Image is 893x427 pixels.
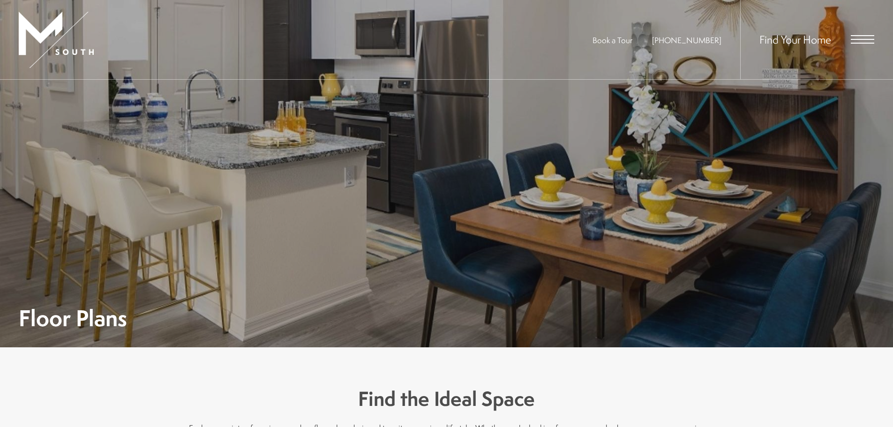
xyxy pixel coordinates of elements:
h1: Floor Plans [19,307,127,329]
a: Find Your Home [759,32,831,47]
a: Book a Tour [593,35,632,45]
button: Open Menu [851,35,874,44]
a: Call Us at 813-570-8014 [652,35,721,45]
img: MSouth [19,12,94,68]
span: [PHONE_NUMBER] [652,35,721,45]
h3: Find the Ideal Space [189,385,705,413]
